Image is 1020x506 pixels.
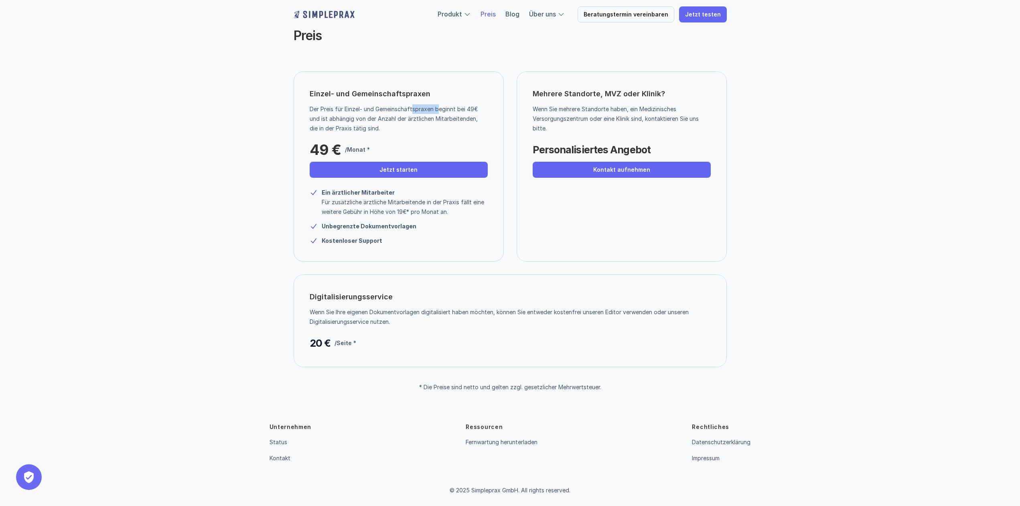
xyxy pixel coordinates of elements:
p: /Seite * [335,338,356,348]
p: Wenn Sie Ihre eigenen Dokumentvorlagen digitalisiert haben möchten, können Sie entweder kostenfre... [310,307,705,327]
p: 49 € [310,142,341,158]
a: Produkt [438,10,462,18]
p: * Die Preise sind netto und gelten zzgl. gesetzlicher Mehrwertsteuer. [419,384,601,391]
strong: Kostenloser Support [322,237,382,244]
a: Über uns [529,10,556,18]
strong: Ein ärztlicher Mitarbeiter [322,189,395,196]
a: Kontakt aufnehmen [533,162,711,178]
a: Status [270,439,287,445]
p: Beratungstermin vereinbaren [584,11,668,18]
a: Kontakt [270,455,290,461]
p: Jetzt starten [379,167,418,173]
a: Jetzt starten [310,162,488,178]
p: Jetzt testen [685,11,721,18]
a: Preis [481,10,496,18]
p: 20 € [310,335,331,351]
p: Für zusätzliche ärztliche Mitarbeitende in der Praxis fällt eine weitere Gebühr in Höhe von 19€* ... [322,197,488,217]
strong: Unbegrenzte Dokumentvorlagen [322,223,416,230]
a: Beratungstermin vereinbaren [578,6,674,22]
a: Fernwartung herunterladen [466,439,537,445]
p: Rechtliches [692,423,729,431]
p: Kontakt aufnehmen [593,167,650,173]
p: Mehrere Standorte, MVZ oder Klinik? [533,87,711,100]
a: Impressum [692,455,720,461]
p: © 2025 Simpleprax GmbH. All rights reserved. [450,487,570,494]
p: Der Preis für Einzel- und Gemeinschaftspraxen beginnt bei 49€ und ist abhängig von der Anzahl der... [310,104,482,133]
a: Jetzt testen [679,6,727,22]
p: Einzel- und Gemeinschaftspraxen [310,87,430,100]
a: Blog [505,10,519,18]
p: /Monat * [345,145,370,154]
p: Wenn Sie mehrere Standorte haben, ein Medizinisches Versorgungszentrum oder eine Klinik sind, kon... [533,104,705,133]
p: Ressourcen [466,423,503,431]
p: Personalisiertes Angebot [533,142,651,158]
p: Unternehmen [270,423,312,431]
a: Datenschutzerklärung [692,439,750,445]
h2: Preis [294,28,594,43]
p: Digitalisierungsservice [310,291,393,303]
